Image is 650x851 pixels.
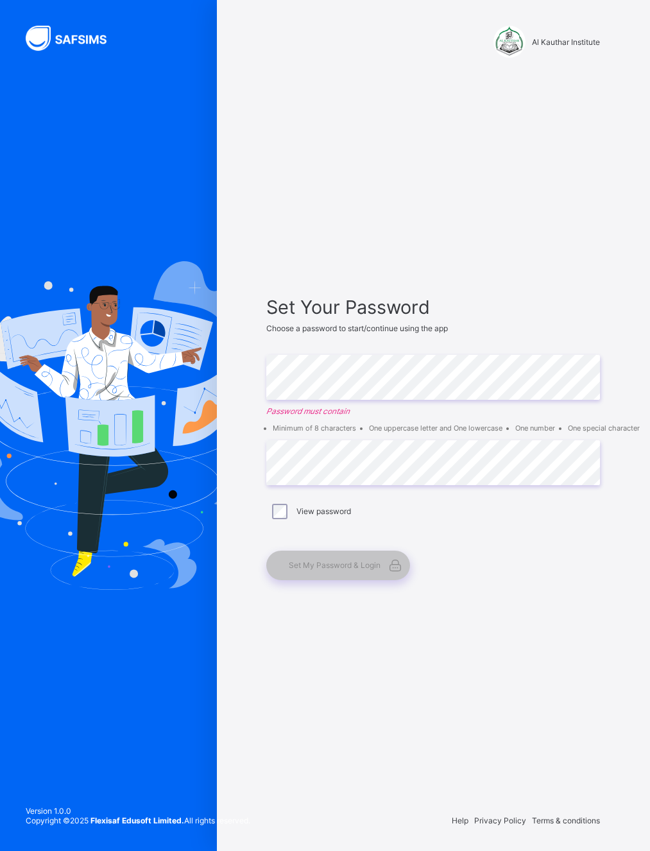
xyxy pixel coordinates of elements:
[26,816,250,825] span: Copyright © 2025 All rights reserved.
[90,816,184,825] strong: Flexisaf Edusoft Limited.
[532,37,600,47] span: Al Kauthar Institute
[266,406,600,416] em: Password must contain
[273,424,356,433] li: Minimum of 8 characters
[452,816,468,825] span: Help
[26,806,250,816] span: Version 1.0.0
[493,26,526,58] img: Al Kauthar Institute
[266,323,448,333] span: Choose a password to start/continue using the app
[369,424,502,433] li: One uppercase letter and One lowercase
[266,296,600,318] span: Set Your Password
[289,560,381,570] span: Set My Password & Login
[568,424,640,433] li: One special character
[532,816,600,825] span: Terms & conditions
[296,506,351,516] label: View password
[26,26,122,51] img: SAFSIMS Logo
[474,816,526,825] span: Privacy Policy
[515,424,555,433] li: One number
